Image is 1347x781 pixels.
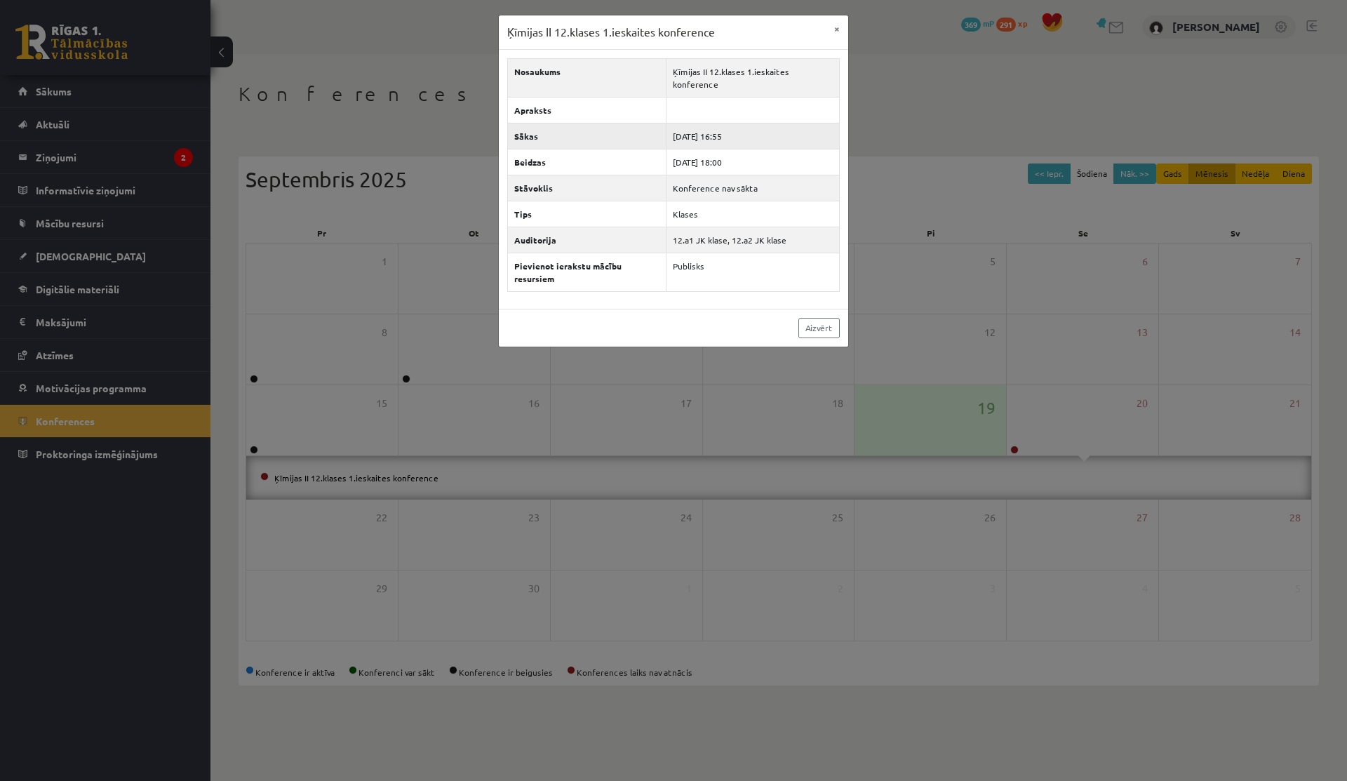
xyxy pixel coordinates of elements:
[798,318,840,338] a: Aizvērt
[508,253,666,291] th: Pievienot ierakstu mācību resursiem
[508,123,666,149] th: Sākas
[508,149,666,175] th: Beidzas
[508,58,666,97] th: Nosaukums
[666,227,840,253] td: 12.a1 JK klase, 12.a2 JK klase
[826,15,848,42] button: ×
[508,227,666,253] th: Auditorija
[507,24,715,41] h3: Ķīmijas II 12.klases 1.ieskaites konference
[666,149,840,175] td: [DATE] 18:00
[508,201,666,227] th: Tips
[508,97,666,123] th: Apraksts
[666,201,840,227] td: Klases
[666,123,840,149] td: [DATE] 16:55
[666,253,840,291] td: Publisks
[666,175,840,201] td: Konference nav sākta
[666,58,840,97] td: Ķīmijas II 12.klases 1.ieskaites konference
[508,175,666,201] th: Stāvoklis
